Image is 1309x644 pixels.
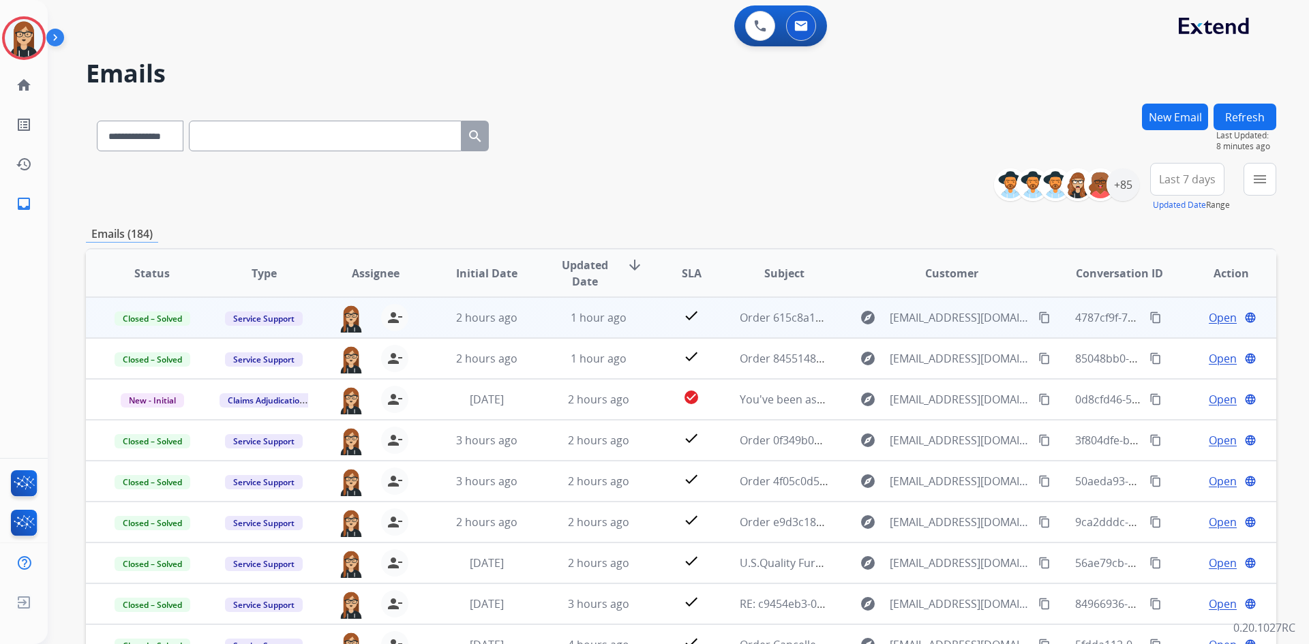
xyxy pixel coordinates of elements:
mat-icon: explore [860,350,876,367]
button: New Email [1142,104,1208,130]
span: 8 minutes ago [1216,141,1276,152]
span: Open [1209,350,1237,367]
span: 3 hours ago [456,433,517,448]
div: +85 [1107,168,1139,201]
span: Service Support [225,516,303,530]
span: 2 hours ago [568,555,629,570]
img: avatar [5,19,43,57]
mat-icon: explore [860,391,876,408]
mat-icon: language [1244,393,1257,405]
mat-icon: language [1244,434,1257,446]
span: [EMAIL_ADDRESS][DOMAIN_NAME] [890,473,1030,489]
span: Closed – Solved [115,352,190,367]
mat-icon: content_copy [1149,352,1162,365]
span: Closed – Solved [115,475,190,489]
span: RE: c9454eb3-0d15-4b1b-a4e0-e454c244f7b6 [740,596,967,611]
mat-icon: language [1244,557,1257,569]
mat-icon: person_remove [387,350,403,367]
mat-icon: person_remove [387,309,403,326]
mat-icon: check [683,430,699,446]
mat-icon: person_remove [387,514,403,530]
mat-icon: content_copy [1149,598,1162,610]
mat-icon: explore [860,555,876,571]
span: Open [1209,514,1237,530]
img: agent-avatar [337,345,365,373]
mat-icon: content_copy [1038,352,1051,365]
span: Initial Date [456,265,517,281]
span: Order 4f05c0d5-2110-4c20-82a0-d7cd9d7d015b [740,474,982,489]
span: 2 hours ago [456,310,517,325]
mat-icon: check [683,348,699,365]
mat-icon: history [16,156,32,172]
mat-icon: person_remove [387,555,403,571]
mat-icon: person_remove [387,473,403,489]
span: Assignee [352,265,400,281]
span: Order 8455148342 [740,351,834,366]
mat-icon: explore [860,473,876,489]
span: 3 hours ago [568,596,629,611]
span: 3f804dfe-babe-44c8-b78e-b683ba8e9ed8 [1075,433,1284,448]
mat-icon: content_copy [1038,393,1051,405]
span: 2 hours ago [568,433,629,448]
span: 1 hour ago [571,351,627,366]
mat-icon: content_copy [1149,311,1162,324]
mat-icon: check_circle [683,389,699,405]
span: 2 hours ago [456,515,517,530]
span: [DATE] [470,596,504,611]
span: 1 hour ago [571,310,627,325]
span: [EMAIL_ADDRESS][DOMAIN_NAME] [890,432,1030,448]
p: Emails (184) [86,226,158,243]
img: agent-avatar [337,427,365,455]
mat-icon: check [683,307,699,324]
span: 9ca2dddc-66e0-478e-92c0-2b52d0a41e83 [1075,515,1287,530]
span: Closed – Solved [115,557,190,571]
span: Closed – Solved [115,598,190,612]
mat-icon: content_copy [1149,475,1162,487]
span: Last 7 days [1159,177,1216,182]
p: 0.20.1027RC [1233,619,1295,636]
mat-icon: inbox [16,196,32,212]
span: [EMAIL_ADDRESS][DOMAIN_NAME] [890,391,1030,408]
span: Service Support [225,311,303,326]
span: 56ae79cb-0097-449c-b978-d174964dbd90 [1075,555,1288,570]
mat-icon: explore [860,514,876,530]
mat-icon: language [1244,516,1257,528]
span: Open [1209,596,1237,612]
span: Subject [764,265,804,281]
span: Updated Date [554,257,616,290]
span: [DATE] [470,392,504,407]
mat-icon: content_copy [1038,598,1051,610]
span: Order 0f349b03-25c4-4da9-9423-2e67303ee4e5 [740,433,981,448]
span: Type [252,265,277,281]
span: Closed – Solved [115,434,190,448]
span: 2 hours ago [568,392,629,407]
span: [DATE] [470,555,504,570]
span: U.S.Quality Furniture Invoice Statement [740,555,942,570]
img: agent-avatar [337,590,365,619]
mat-icon: person_remove [387,391,403,408]
span: 84966936-39dc-4528-a383-d030cb745a31 [1075,596,1286,611]
mat-icon: check [683,594,699,610]
span: Open [1209,432,1237,448]
button: Updated Date [1153,200,1206,211]
span: Service Support [225,352,303,367]
mat-icon: explore [860,309,876,326]
span: 0d8cfd46-5c4d-406c-a2e0-f581980ef8c0 [1075,392,1276,407]
mat-icon: content_copy [1149,393,1162,405]
span: Last Updated: [1216,130,1276,141]
mat-icon: person_remove [387,432,403,448]
mat-icon: arrow_downward [627,257,643,273]
mat-icon: language [1244,352,1257,365]
button: Refresh [1214,104,1276,130]
span: Claims Adjudication [220,393,313,408]
span: 4787cf9f-7b47-42c0-b630-93be87b26d16 [1075,310,1282,325]
mat-icon: person_remove [387,596,403,612]
span: Conversation ID [1076,265,1163,281]
span: Service Support [225,598,303,612]
img: agent-avatar [337,467,365,496]
span: 2 hours ago [568,515,629,530]
span: Service Support [225,475,303,489]
mat-icon: content_copy [1149,557,1162,569]
mat-icon: content_copy [1149,434,1162,446]
mat-icon: content_copy [1038,557,1051,569]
